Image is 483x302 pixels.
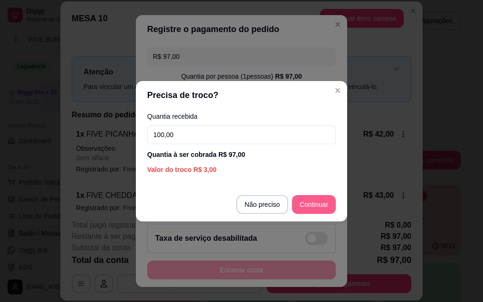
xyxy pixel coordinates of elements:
div: Valor do troco R$ 3,00 [147,165,336,174]
button: Close [330,83,345,98]
header: Precisa de troco? [136,81,347,109]
div: Quantia à ser cobrada R$ 97,00 [147,150,336,159]
label: Quantia recebida [147,113,336,120]
button: Não preciso [236,195,289,214]
button: Continuar [292,195,336,214]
